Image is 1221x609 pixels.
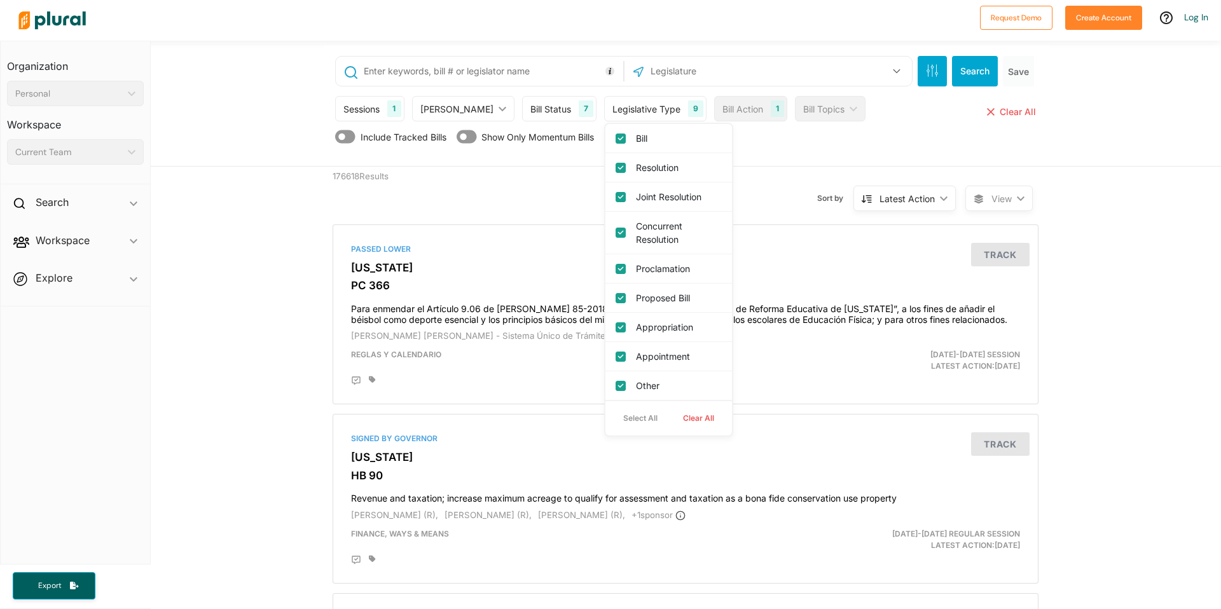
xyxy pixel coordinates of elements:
[636,132,719,145] label: Bill
[7,48,144,76] h3: Organization
[538,510,625,520] span: [PERSON_NAME] (R),
[36,195,69,209] h2: Search
[636,262,719,275] label: Proclamation
[892,529,1020,538] span: [DATE]-[DATE] Regular Session
[1184,11,1208,23] a: Log In
[803,102,845,116] div: Bill Topics
[930,350,1020,359] span: [DATE]-[DATE] Session
[351,451,1020,463] h3: [US_STATE]
[351,529,449,538] span: Finance, Ways & Means
[612,102,680,116] div: Legislative Type
[688,100,703,117] div: 9
[351,331,650,341] span: [PERSON_NAME] [PERSON_NAME] - Sistema Único de Trámite Legislativo
[952,56,998,86] button: Search
[13,572,95,599] button: Export
[530,102,571,116] div: Bill Status
[926,64,939,75] span: Search Filters
[481,130,594,144] span: Show Only Momentum Bills
[351,433,1020,444] div: Signed by Governor
[351,243,1020,255] div: Passed Lower
[351,487,1020,504] h4: Revenue and taxation; increase maximum acreage to qualify for assessment and taxation as a bona f...
[351,510,438,520] span: [PERSON_NAME] (R),
[649,59,785,83] input: Legislature
[15,146,123,159] div: Current Team
[971,243,1030,266] button: Track
[991,192,1012,205] span: View
[636,320,719,334] label: Appropriation
[351,298,1020,325] h4: Para enmendar el Artículo 9.06 de [PERSON_NAME] 85-2018, mejor conocida como la “Ley de Reforma E...
[351,261,1020,274] h3: [US_STATE]
[722,102,763,116] div: Bill Action
[29,580,70,591] span: Export
[445,510,532,520] span: [PERSON_NAME] (R),
[351,350,441,359] span: Reglas y Calendario
[351,279,1020,292] h3: PC 366
[15,87,123,100] div: Personal
[7,106,144,134] h3: Workspace
[1003,56,1034,86] button: Save
[1000,106,1036,117] span: Clear All
[369,376,375,383] div: Add tags
[369,555,375,563] div: Add tags
[880,192,935,205] div: Latest Action
[980,10,1052,24] a: Request Demo
[980,6,1052,30] button: Request Demo
[1065,6,1142,30] button: Create Account
[670,409,727,428] button: Clear All
[817,193,853,204] span: Sort by
[636,161,719,174] label: Resolution
[351,469,1020,482] h3: HB 90
[610,409,670,428] button: Select All
[351,555,361,565] div: Add Position Statement
[387,100,401,117] div: 1
[579,100,593,117] div: 7
[323,167,504,215] div: 176618 Results
[631,510,686,520] span: + 1 sponsor
[636,350,719,363] label: Appointment
[420,102,493,116] div: [PERSON_NAME]
[636,219,719,246] label: Concurrent Resolution
[636,291,719,304] label: Proposed Bill
[604,65,616,77] div: Tooltip anchor
[771,100,784,117] div: 1
[984,96,1038,128] button: Clear All
[362,59,620,83] input: Enter keywords, bill # or legislator name
[361,130,446,144] span: Include Tracked Bills
[801,528,1030,551] div: Latest Action: [DATE]
[351,376,361,386] div: Add Position Statement
[636,379,719,392] label: Other
[1065,10,1142,24] a: Create Account
[636,190,719,203] label: Joint Resolution
[801,349,1030,372] div: Latest Action: [DATE]
[343,102,380,116] div: Sessions
[971,432,1030,456] button: Track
